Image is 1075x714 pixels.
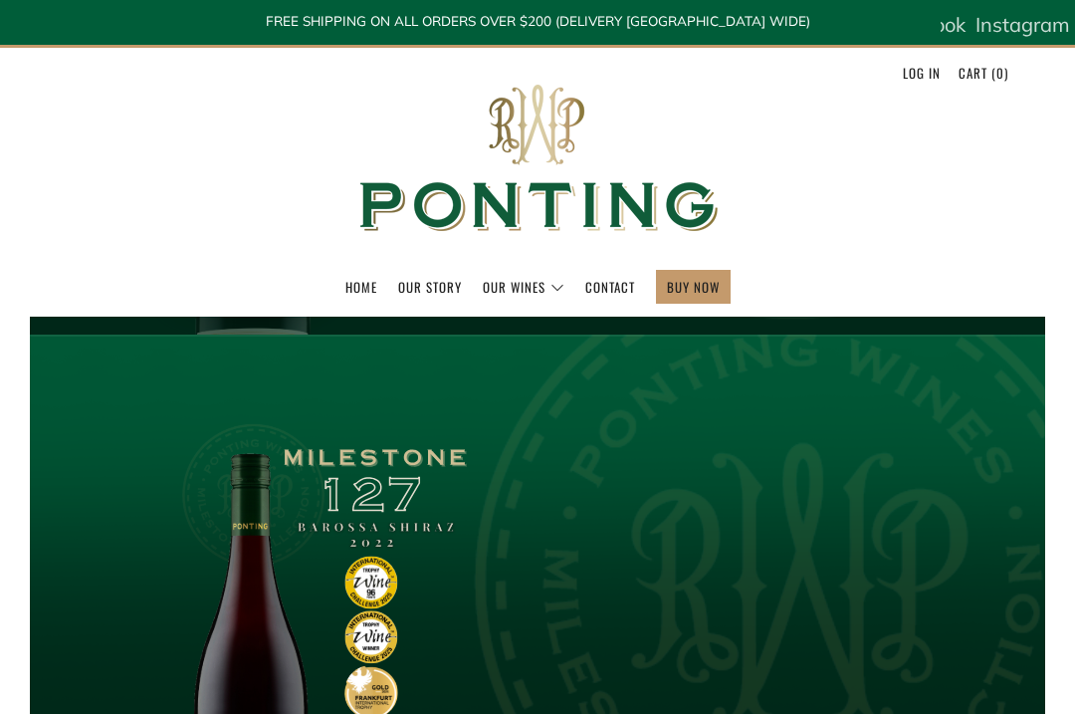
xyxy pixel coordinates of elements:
a: Contact [585,271,635,303]
a: BUY NOW [667,271,720,303]
span: 0 [996,63,1004,83]
img: Ponting Wines [338,48,737,270]
a: Log in [903,57,941,89]
a: Our Wines [483,271,564,303]
span: Instagram [975,12,1070,37]
a: Instagram [975,5,1070,45]
a: Cart (0) [959,57,1008,89]
a: Home [345,271,377,303]
a: Our Story [398,271,462,303]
